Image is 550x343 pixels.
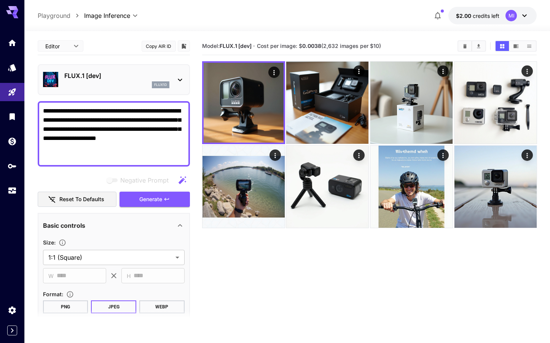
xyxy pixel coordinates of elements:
p: Basic controls [43,221,85,230]
b: FLUX.1 [dev] [220,43,252,49]
span: Cost per image: $ (2,632 images per $10) [257,43,381,49]
div: Clear ImagesDownload All [458,40,486,52]
div: Usage [8,186,17,195]
button: Choose the file format for the output image. [63,291,77,298]
span: Image Inference [84,11,130,20]
div: Playground [8,87,17,97]
img: 2Q== [204,63,284,143]
span: Editor [45,42,69,50]
div: Library [8,112,17,121]
div: Actions [268,67,279,78]
p: · [253,41,255,51]
button: Generate [120,192,190,207]
button: Clear Images [458,41,472,51]
span: Size : [43,239,56,246]
span: Generate [139,195,162,204]
button: WEBP [139,300,185,313]
span: credits left [473,13,499,19]
div: Actions [353,65,365,77]
span: Model: [202,43,252,49]
p: flux1d [154,82,167,87]
span: W [48,272,54,280]
img: Z [370,146,453,228]
div: Settings [8,305,17,315]
b: 0.0038 [302,43,321,49]
button: Add to library [180,41,187,51]
nav: breadcrumb [38,11,84,20]
div: Basic controls [43,216,185,235]
button: Download All [472,41,485,51]
div: API Keys [8,161,17,171]
span: Format : [43,291,63,297]
div: Actions [437,65,449,77]
img: Z [286,62,368,144]
div: Actions [521,65,532,77]
div: Actions [269,149,281,161]
button: Show images in video view [509,41,523,51]
button: Show images in grid view [496,41,509,51]
img: Z [454,62,537,144]
p: FLUX.1 [dev] [64,71,169,80]
div: FLUX.1 [dev]flux1d [43,68,185,91]
div: $2.00 [456,12,499,20]
div: Home [8,38,17,48]
span: $2.00 [456,13,473,19]
div: Wallet [8,137,17,146]
button: Show images in list view [523,41,536,51]
img: 2Q== [202,146,285,228]
div: MI [505,10,517,21]
span: 1:1 (Square) [48,253,172,262]
a: Playground [38,11,70,20]
div: Models [8,63,17,72]
button: Reset to defaults [38,192,117,207]
button: $2.00MI [448,7,537,24]
span: H [127,272,131,280]
img: Z [370,62,453,144]
img: 2Q== [286,146,368,228]
button: Adjust the dimensions of the generated image by specifying its width and height in pixels, or sel... [56,239,69,246]
button: Copy AIR ID [142,41,176,52]
button: Expand sidebar [7,326,17,335]
div: Actions [521,149,532,161]
button: PNG [43,300,88,313]
span: Negative Prompt [120,176,169,185]
div: Actions [353,149,365,161]
div: Actions [437,149,449,161]
img: 9k= [454,146,537,228]
span: Negative prompts are not compatible with the selected model. [105,175,175,185]
div: Show images in grid viewShow images in video viewShow images in list view [495,40,537,52]
button: JPEG [91,300,136,313]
